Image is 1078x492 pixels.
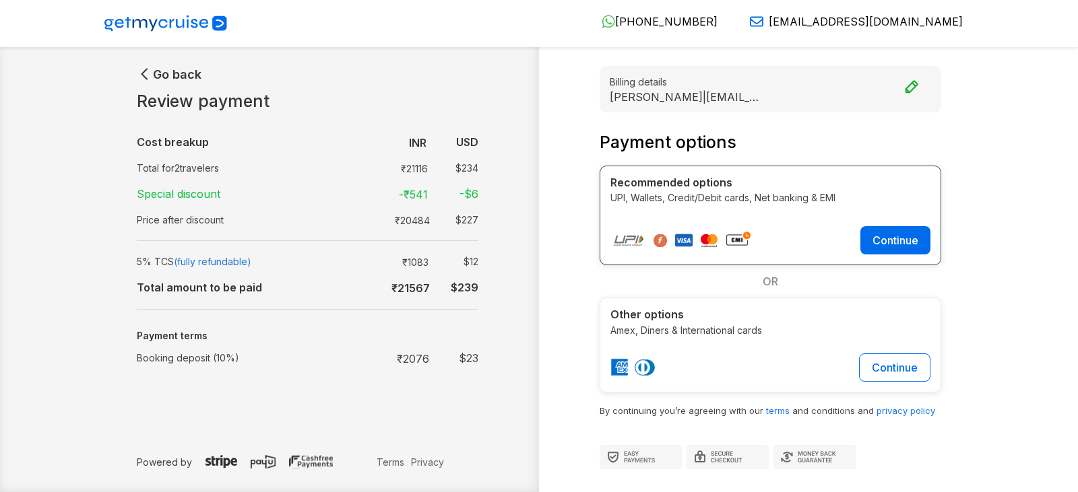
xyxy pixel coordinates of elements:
[397,352,429,365] strong: ₹ 2076
[610,75,931,89] small: Billing details
[610,176,930,189] h4: Recommended options
[459,187,478,201] strong: -$ 6
[359,274,366,301] td: :
[769,15,963,28] span: [EMAIL_ADDRESS][DOMAIN_NAME]
[137,455,373,469] p: Powered by
[860,226,930,254] button: Continue
[602,15,615,28] img: WhatsApp
[137,135,209,149] b: Cost breakup
[600,133,941,153] h3: Payment options
[456,135,478,149] b: USD
[359,345,366,372] td: :
[137,281,262,294] b: Total amount to be paid
[289,455,333,468] img: cashfree
[137,249,359,274] td: 5% TCS
[610,308,930,321] h4: Other options
[859,353,930,382] button: Continue
[359,129,366,155] td: :
[600,265,941,297] div: OR
[739,15,963,28] a: [EMAIL_ADDRESS][DOMAIN_NAME]
[137,187,220,201] strong: Special discount
[385,252,434,271] td: ₹ 1083
[385,210,435,230] td: ₹ 20484
[205,455,237,468] img: stripe
[451,281,478,294] b: $ 239
[137,155,359,180] td: Total for 2 travelers
[385,158,433,178] td: ₹ 21116
[591,15,718,28] a: [PHONE_NUMBER]
[251,455,276,468] img: payu
[750,15,763,28] img: Email
[615,15,718,28] span: [PHONE_NUMBER]
[391,281,430,295] b: ₹ 21567
[610,190,930,205] p: UPI, Wallets, Credit/Debit cards, Net banking & EMI
[137,345,359,372] td: Booking deposit (10%)
[459,351,478,365] strong: $ 23
[174,256,251,267] span: (fully refundable)
[610,90,765,103] p: [PERSON_NAME] | [EMAIL_ADDRESS][DOMAIN_NAME]
[409,136,426,149] b: INR
[433,158,478,178] td: $ 234
[137,92,478,112] h1: Review payment
[434,252,478,271] td: $ 12
[399,188,428,201] strong: -₹ 541
[766,405,790,416] a: terms
[435,210,478,230] td: $ 227
[408,455,447,469] a: Privacy
[600,403,941,418] p: By continuing you’re agreeing with our and conditions and
[359,207,366,232] td: :
[137,330,478,342] h5: Payment terms
[373,455,408,469] a: Terms
[137,207,359,232] td: Price after discount
[359,155,366,180] td: :
[610,323,930,337] p: Amex, Diners & International cards
[137,66,201,82] button: Go back
[359,249,366,274] td: :
[877,405,935,416] a: privacy policy
[359,180,366,207] td: :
